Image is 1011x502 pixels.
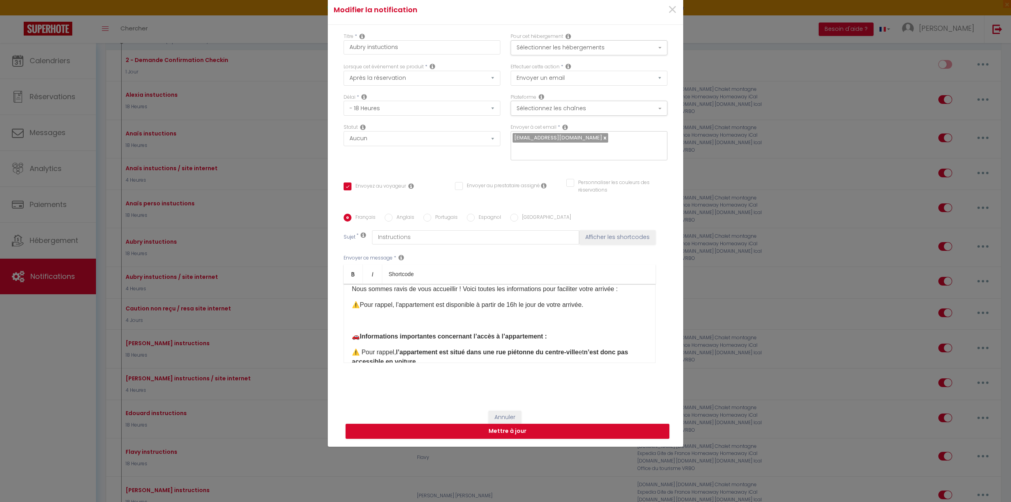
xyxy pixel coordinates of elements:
a: Shortcode [382,265,420,284]
button: Ouvrir le widget de chat LiveChat [6,3,30,27]
i: Envoyer au prestataire si il est assigné [541,182,547,189]
p: 🚗 [352,332,647,341]
button: Sélectionner les hébergements [511,40,667,55]
label: Pour cet hébergement [511,33,563,40]
a: Bold [344,265,363,284]
label: Portugais [431,214,458,222]
label: Statut [344,124,358,131]
i: Action Type [566,63,571,70]
label: Effectuer cette action [511,63,560,71]
i: Envoyer au voyageur [408,183,414,189]
label: Plateforme [511,94,536,101]
label: [GEOGRAPHIC_DATA] [518,214,571,222]
h4: Modifier la notification [334,4,559,15]
div: ➕ Souvent moins cher ➖ Un peu plus loin à pied 🎯 Tapez « [GEOGRAPHIC_DATA] » dans votre GPS pour ... [344,284,656,363]
b: Informations importantes concernant l’accès à l’appartement : [360,333,547,340]
label: Délai [344,94,355,101]
iframe: Chat [977,466,1005,496]
p: Nous sommes ravis de vous accueillir ! Voici toutes les informations pour faciliter votre arrivée : [352,284,647,294]
label: Titre [344,33,353,40]
i: Title [359,33,365,39]
span: [EMAIL_ADDRESS][DOMAIN_NAME] [514,134,602,141]
b: l’appartement est situé dans une rue piétonne du centre-ville [396,349,579,355]
i: Recipient [562,124,568,130]
label: Anglais [393,214,414,222]
button: Mettre à jour [346,424,669,439]
label: Français [351,214,376,222]
button: Afficher les shortcodes [579,230,656,244]
button: Close [667,2,677,19]
a: Italic [363,265,382,284]
button: Sélectionnez les chaînes [511,101,667,116]
i: Subject [361,232,366,238]
i: This Rental [566,33,571,39]
i: Booking status [360,124,366,130]
i: Message [398,254,404,261]
i: Action Time [361,94,367,100]
button: Annuler [489,411,521,424]
i: Action Channel [539,94,544,100]
p: ⚠️Pour rappel, l'appartement est disponible à partir de 16h le jour de votre arrivée​.​ [352,300,647,310]
label: Espagnol [475,214,501,222]
i: Event Occur [430,63,435,70]
p: ⚠️ Pour rappel, et . [352,348,647,367]
label: Lorsque cet événement se produit [344,63,424,71]
label: Envoyer ce message [344,254,393,262]
label: Sujet [344,233,355,242]
label: Envoyer à cet email [511,124,556,131]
